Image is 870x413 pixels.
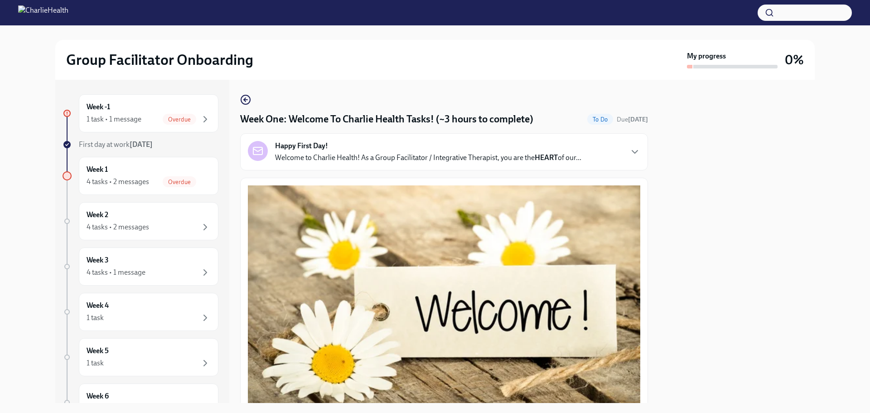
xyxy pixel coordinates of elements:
[163,116,196,123] span: Overdue
[617,115,648,124] span: September 15th, 2025 10:00
[87,391,109,401] h6: Week 6
[63,202,218,240] a: Week 24 tasks • 2 messages
[628,116,648,123] strong: [DATE]
[87,222,149,232] div: 4 tasks • 2 messages
[63,157,218,195] a: Week 14 tasks • 2 messagesOverdue
[275,153,581,163] p: Welcome to Charlie Health! As a Group Facilitator / Integrative Therapist, you are the of our...
[87,114,141,124] div: 1 task • 1 message
[87,346,109,356] h6: Week 5
[87,255,109,265] h6: Week 3
[617,116,648,123] span: Due
[535,153,558,162] strong: HEART
[63,248,218,286] a: Week 34 tasks • 1 message
[63,293,218,331] a: Week 41 task
[687,51,726,61] strong: My progress
[87,301,109,311] h6: Week 4
[87,267,145,277] div: 4 tasks • 1 message
[63,140,218,150] a: First day at work[DATE]
[18,5,68,20] img: CharlieHealth
[130,140,153,149] strong: [DATE]
[87,358,104,368] div: 1 task
[587,116,613,123] span: To Do
[275,141,328,151] strong: Happy First Day!
[63,338,218,376] a: Week 51 task
[785,52,804,68] h3: 0%
[87,210,108,220] h6: Week 2
[87,313,104,323] div: 1 task
[66,51,253,69] h2: Group Facilitator Onboarding
[79,140,153,149] span: First day at work
[240,112,533,126] h4: Week One: Welcome To Charlie Health Tasks! (~3 hours to complete)
[87,177,149,187] div: 4 tasks • 2 messages
[87,102,110,112] h6: Week -1
[87,165,108,175] h6: Week 1
[63,94,218,132] a: Week -11 task • 1 messageOverdue
[163,179,196,185] span: Overdue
